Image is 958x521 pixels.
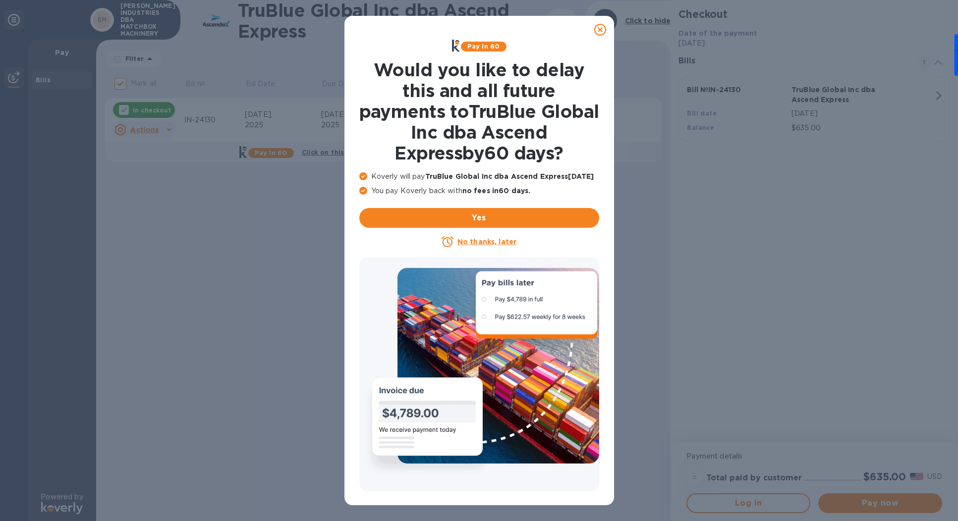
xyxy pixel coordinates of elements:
[367,212,591,224] span: Yes
[359,171,599,182] p: Koverly will pay
[462,187,530,195] b: no fees in 60 days .
[457,238,516,246] u: No thanks, later
[425,172,594,180] b: TruBlue Global Inc dba Ascend Express [DATE]
[359,208,599,228] button: Yes
[467,43,500,50] b: Pay in 60
[359,59,599,163] h1: Would you like to delay this and all future payments to TruBlue Global Inc dba Ascend Express by ...
[359,186,599,196] p: You pay Koverly back with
